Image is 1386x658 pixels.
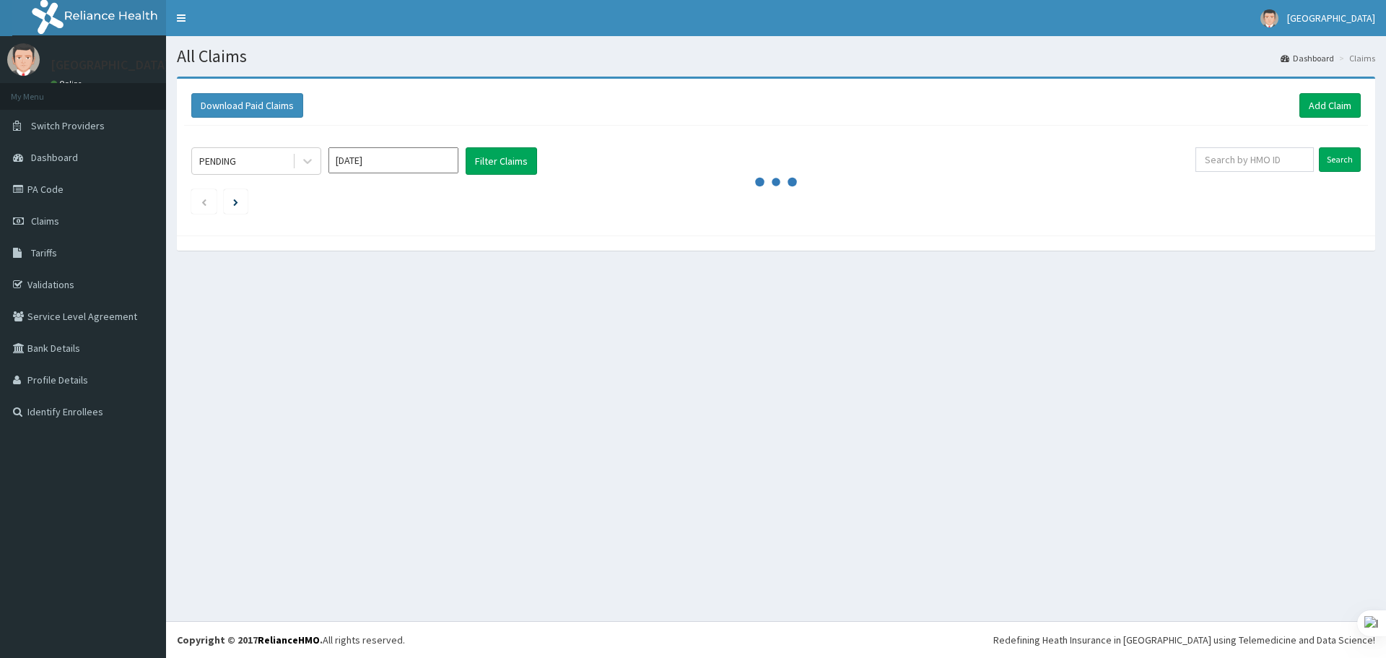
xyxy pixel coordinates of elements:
li: Claims [1335,52,1375,64]
a: Next page [233,195,238,208]
img: User Image [1260,9,1278,27]
span: Switch Providers [31,119,105,132]
button: Download Paid Claims [191,93,303,118]
h1: All Claims [177,47,1375,66]
a: Add Claim [1299,93,1361,118]
div: Redefining Heath Insurance in [GEOGRAPHIC_DATA] using Telemedicine and Data Science! [993,633,1375,647]
input: Search by HMO ID [1195,147,1314,172]
span: [GEOGRAPHIC_DATA] [1287,12,1375,25]
footer: All rights reserved. [166,621,1386,658]
input: Search [1319,147,1361,172]
input: Select Month and Year [328,147,458,173]
a: Online [51,79,85,89]
a: RelianceHMO [258,633,320,646]
img: User Image [7,43,40,76]
svg: audio-loading [754,160,798,204]
button: Filter Claims [466,147,537,175]
div: PENDING [199,154,236,168]
span: Claims [31,215,59,228]
span: Dashboard [31,151,78,164]
strong: Copyright © 2017 . [177,633,323,646]
p: [GEOGRAPHIC_DATA] [51,59,170,72]
span: Tariffs [31,246,57,259]
a: Dashboard [1281,52,1334,64]
a: Previous page [201,195,207,208]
